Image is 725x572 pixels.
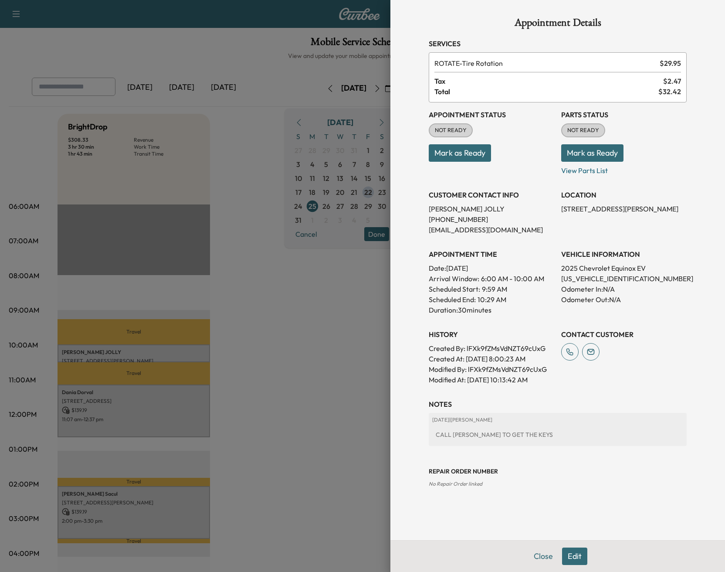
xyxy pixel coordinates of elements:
h3: CONTACT CUSTOMER [561,329,687,340]
p: 9:59 AM [482,284,507,294]
span: Tax [434,76,663,86]
h3: History [429,329,554,340]
h3: VEHICLE INFORMATION [561,249,687,259]
p: [EMAIL_ADDRESS][DOMAIN_NAME] [429,225,554,235]
span: $ 29.95 [660,58,681,68]
p: Created By : lFXk9fZMsVdNZT69cUxG [429,343,554,354]
p: 10:29 AM [478,294,506,305]
button: Mark as Ready [561,144,623,162]
p: Odometer In: N/A [561,284,687,294]
span: $ 32.42 [658,86,681,97]
span: Total [434,86,658,97]
span: NOT READY [430,126,472,135]
button: Mark as Ready [429,144,491,162]
p: [STREET_ADDRESS][PERSON_NAME] [561,204,687,214]
h3: Services [429,38,687,49]
h1: Appointment Details [429,17,687,31]
p: View Parts List [561,162,687,176]
p: Date: [DATE] [429,263,554,273]
button: Close [528,548,559,565]
p: [US_VEHICLE_IDENTIFICATION_NUMBER] [561,273,687,284]
h3: APPOINTMENT TIME [429,249,554,259]
p: [PHONE_NUMBER] [429,214,554,225]
div: CALL [PERSON_NAME] TO GET THE KEYS [432,427,683,443]
h3: Parts Status [561,109,687,120]
p: Arrival Window: [429,273,554,284]
p: [DATE] | [PERSON_NAME] [432,416,683,423]
span: No Repair Order linked [429,480,482,487]
h3: LOCATION [561,190,687,200]
p: Scheduled Start: [429,284,480,294]
p: Odometer Out: N/A [561,294,687,305]
h3: Appointment Status [429,109,554,120]
span: $ 2.47 [663,76,681,86]
h3: CUSTOMER CONTACT INFO [429,190,554,200]
p: Duration: 30 minutes [429,305,554,315]
span: NOT READY [562,126,604,135]
span: 6:00 AM - 10:00 AM [481,273,544,284]
p: Created At : [DATE] 8:00:23 AM [429,354,554,364]
button: Edit [562,548,587,565]
p: Scheduled End: [429,294,476,305]
p: [PERSON_NAME] JOLLY [429,204,554,214]
p: Modified At : [DATE] 10:13:42 AM [429,375,554,385]
span: Tire Rotation [434,58,656,68]
h3: NOTES [429,399,687,409]
p: 2025 Chevrolet Equinox EV [561,263,687,273]
p: Modified By : lFXk9fZMsVdNZT69cUxG [429,364,554,375]
h3: Repair Order number [429,467,687,476]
